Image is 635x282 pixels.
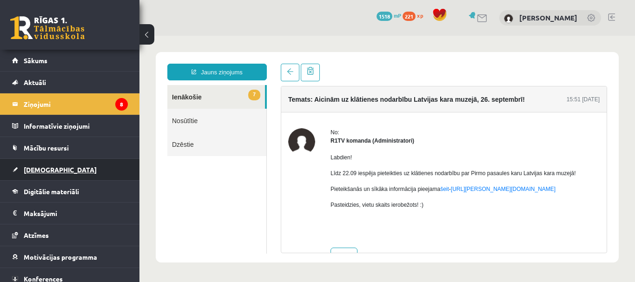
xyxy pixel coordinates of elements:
[24,144,69,152] span: Mācību resursi
[12,224,128,246] a: Atzīmes
[377,12,392,21] span: 1518
[28,49,126,73] a: 7Ienākošie
[24,78,46,86] span: Aktuāli
[377,12,401,19] a: 1518 mP
[191,92,437,101] div: No:
[519,13,577,22] a: [PERSON_NAME]
[12,246,128,268] a: Motivācijas programma
[24,165,97,174] span: [DEMOGRAPHIC_DATA]
[24,187,79,196] span: Digitālie materiāli
[504,14,513,23] img: Patrīcija Bērziņa
[12,72,128,93] a: Aktuāli
[403,12,416,21] span: 221
[191,133,437,142] p: Līdz 22.09 iespēja pieteikties uz klātienes nodarbību par Pirmo pasaules karu Latvijas kara muzejā!
[28,28,127,45] a: Jauns ziņojums
[191,118,437,126] p: Labdien!
[403,12,428,19] a: 221 xp
[12,203,128,224] a: Maksājumi
[12,159,128,180] a: [DEMOGRAPHIC_DATA]
[394,12,401,19] span: mP
[417,12,423,19] span: xp
[24,115,128,137] legend: Informatīvie ziņojumi
[191,102,275,108] strong: R1TV komanda (Administratori)
[12,137,128,158] a: Mācību resursi
[149,92,176,119] img: R1TV komanda
[311,150,416,157] a: [URL][PERSON_NAME][DOMAIN_NAME]
[28,97,127,120] a: Dzēstie
[28,73,127,97] a: Nosūtītie
[427,59,460,68] div: 15:51 [DATE]
[24,93,128,115] legend: Ziņojumi
[109,54,121,65] span: 7
[24,253,97,261] span: Motivācijas programma
[191,149,437,157] p: Pieteikšanās un sīkāka informācija pieejama -
[149,60,385,67] h4: Temats: Aicinām uz klātienes nodarbību Latvijas kara muzejā, 26. septembrī!
[10,16,85,39] a: Rīgas 1. Tālmācības vidusskola
[24,203,128,224] legend: Maksājumi
[12,181,128,202] a: Digitālie materiāli
[24,231,49,239] span: Atzīmes
[12,50,128,71] a: Sākums
[191,165,437,173] p: Pasteidzies, vietu skaits ierobežots! :)
[301,150,310,157] a: šeit
[191,212,218,229] a: Atbildēt
[24,56,47,65] span: Sākums
[12,93,128,115] a: Ziņojumi8
[115,98,128,111] i: 8
[12,115,128,137] a: Informatīvie ziņojumi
